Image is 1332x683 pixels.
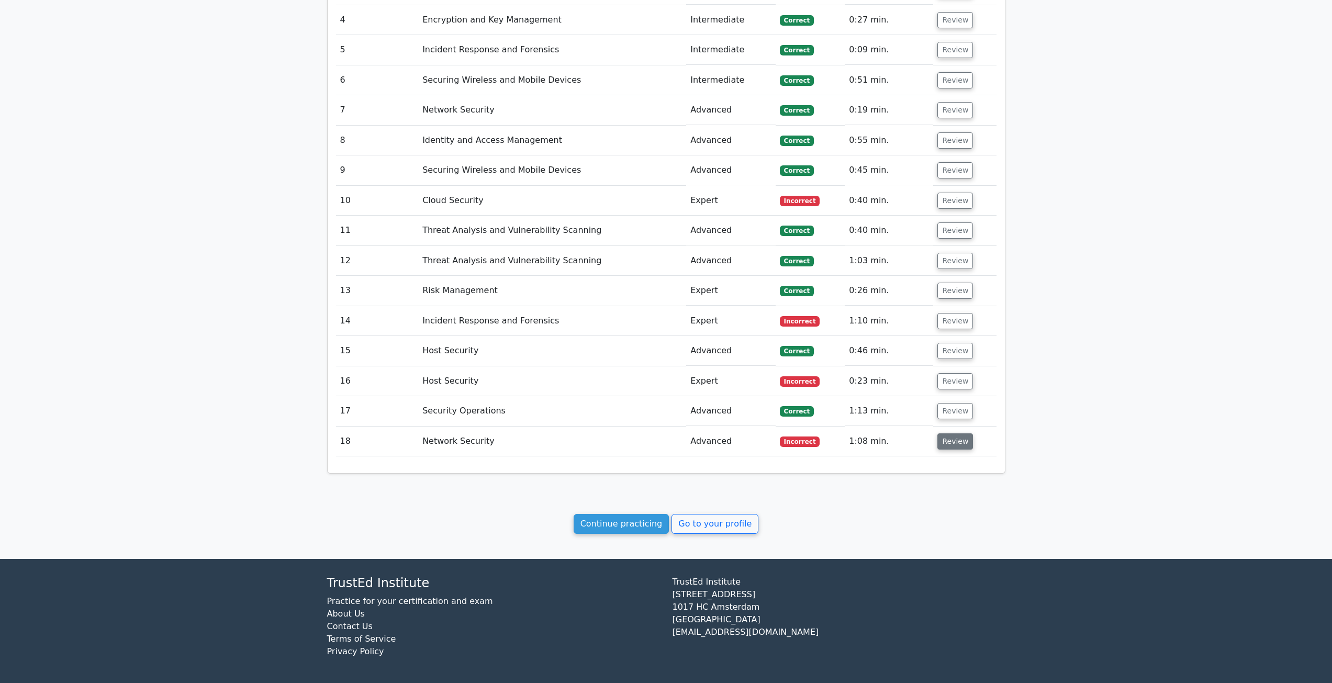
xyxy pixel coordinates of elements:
[845,366,933,396] td: 0:23 min.
[418,306,686,336] td: Incident Response and Forensics
[845,5,933,35] td: 0:27 min.
[937,403,973,419] button: Review
[418,5,686,35] td: Encryption and Key Management
[418,126,686,155] td: Identity and Access Management
[686,95,775,125] td: Advanced
[336,216,419,245] td: 11
[327,576,660,591] h4: TrustEd Institute
[418,35,686,65] td: Incident Response and Forensics
[845,396,933,426] td: 1:13 min.
[418,427,686,456] td: Network Security
[780,165,814,176] span: Correct
[336,366,419,396] td: 16
[686,246,775,276] td: Advanced
[686,366,775,396] td: Expert
[686,306,775,336] td: Expert
[336,35,419,65] td: 5
[937,222,973,239] button: Review
[336,126,419,155] td: 8
[327,621,373,631] a: Contact Us
[780,436,820,447] span: Incorrect
[780,316,820,327] span: Incorrect
[780,105,814,116] span: Correct
[336,95,419,125] td: 7
[845,246,933,276] td: 1:03 min.
[937,162,973,178] button: Review
[937,253,973,269] button: Review
[418,155,686,185] td: Securing Wireless and Mobile Devices
[686,186,775,216] td: Expert
[327,634,396,644] a: Terms of Service
[845,336,933,366] td: 0:46 min.
[686,126,775,155] td: Advanced
[937,72,973,88] button: Review
[418,186,686,216] td: Cloud Security
[780,45,814,55] span: Correct
[686,396,775,426] td: Advanced
[937,42,973,58] button: Review
[418,216,686,245] td: Threat Analysis and Vulnerability Scanning
[845,186,933,216] td: 0:40 min.
[780,226,814,236] span: Correct
[418,246,686,276] td: Threat Analysis and Vulnerability Scanning
[336,65,419,95] td: 6
[845,95,933,125] td: 0:19 min.
[336,5,419,35] td: 4
[780,136,814,146] span: Correct
[686,427,775,456] td: Advanced
[937,132,973,149] button: Review
[418,276,686,306] td: Risk Management
[937,313,973,329] button: Review
[780,256,814,266] span: Correct
[780,406,814,417] span: Correct
[937,433,973,450] button: Review
[686,35,775,65] td: Intermediate
[336,186,419,216] td: 10
[327,646,384,656] a: Privacy Policy
[845,65,933,95] td: 0:51 min.
[686,5,775,35] td: Intermediate
[780,346,814,356] span: Correct
[418,336,686,366] td: Host Security
[780,15,814,26] span: Correct
[671,514,758,534] a: Go to your profile
[336,396,419,426] td: 17
[845,126,933,155] td: 0:55 min.
[937,12,973,28] button: Review
[845,306,933,336] td: 1:10 min.
[327,609,365,619] a: About Us
[780,196,820,206] span: Incorrect
[686,276,775,306] td: Expert
[418,366,686,396] td: Host Security
[937,102,973,118] button: Review
[845,155,933,185] td: 0:45 min.
[845,276,933,306] td: 0:26 min.
[418,396,686,426] td: Security Operations
[686,336,775,366] td: Advanced
[336,155,419,185] td: 9
[336,427,419,456] td: 18
[418,65,686,95] td: Securing Wireless and Mobile Devices
[336,246,419,276] td: 12
[780,376,820,387] span: Incorrect
[336,336,419,366] td: 15
[574,514,669,534] a: Continue practicing
[937,193,973,209] button: Review
[937,343,973,359] button: Review
[937,373,973,389] button: Review
[686,216,775,245] td: Advanced
[845,216,933,245] td: 0:40 min.
[336,276,419,306] td: 13
[780,75,814,86] span: Correct
[686,65,775,95] td: Intermediate
[418,95,686,125] td: Network Security
[686,155,775,185] td: Advanced
[666,576,1012,666] div: TrustEd Institute [STREET_ADDRESS] 1017 HC Amsterdam [GEOGRAPHIC_DATA] [EMAIL_ADDRESS][DOMAIN_NAME]
[327,596,493,606] a: Practice for your certification and exam
[336,306,419,336] td: 14
[780,286,814,296] span: Correct
[845,35,933,65] td: 0:09 min.
[937,283,973,299] button: Review
[845,427,933,456] td: 1:08 min.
